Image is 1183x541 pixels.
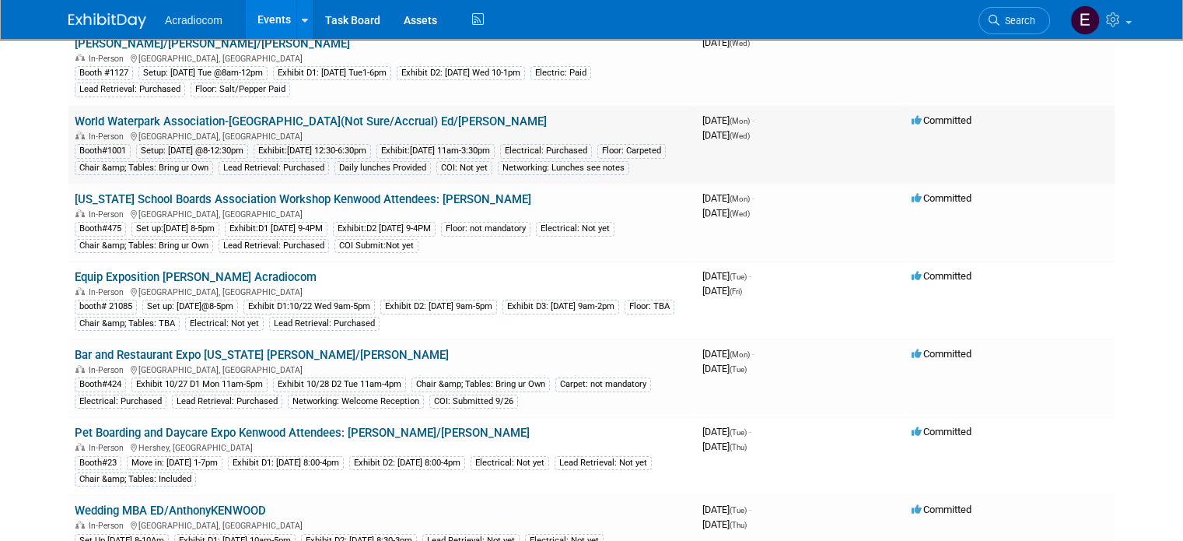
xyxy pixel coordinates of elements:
span: - [752,348,754,360]
span: [DATE] [702,363,747,374]
div: Exhibit:D2 [DATE] 9-4PM [333,222,436,236]
div: Electrical: Purchased [500,144,592,158]
span: (Tue) [730,506,747,515]
div: Exhibit 10/28 D2 Tue 11am-4pm [273,378,406,392]
div: Hershey, [GEOGRAPHIC_DATA] [75,441,690,453]
span: Committed [912,192,971,204]
div: Setup: [DATE] Tue @8am-12pm [138,66,268,80]
span: Committed [912,270,971,282]
span: In-Person [89,521,128,531]
span: (Tue) [730,272,747,281]
span: In-Person [89,54,128,64]
div: Floor: not mandatory [441,222,530,236]
div: booth# 21085 [75,300,137,314]
span: Acradiocom [165,14,222,26]
span: [DATE] [702,504,751,515]
a: [US_STATE] School Boards Association Workshop Kenwood Attendees: [PERSON_NAME] [75,192,531,206]
span: [DATE] [702,441,747,452]
div: Set up:[DATE] 8-5pm [131,222,219,236]
span: - [749,504,751,515]
div: Electric: Paid [530,66,591,80]
div: Networking: Lunches see notes [498,161,629,175]
div: Floor: Salt/Pepper Paid [191,83,290,97]
a: World Waterpark Association-[GEOGRAPHIC_DATA](Not Sure/Accrual) Ed/[PERSON_NAME] [75,114,547,128]
img: In-Person Event [75,54,85,61]
div: Exhibit D3: [DATE] 9am-2pm [502,300,619,314]
div: Exhibit D1: [DATE] 8:00-4pm [228,456,344,470]
span: (Wed) [730,209,750,218]
div: Electrical: Purchased [75,395,166,409]
img: In-Person Event [75,209,85,217]
div: Booth #1127 [75,66,133,80]
span: [DATE] [702,348,754,360]
div: Floor: Carpeted [597,144,666,158]
span: Search [999,15,1035,26]
span: (Tue) [730,428,747,437]
span: - [752,114,754,126]
div: Chair &amp; Tables: Bring ur Own [75,161,213,175]
span: In-Person [89,209,128,220]
div: Floor: TBA [625,300,674,314]
span: (Thu) [730,443,747,451]
div: Lead Retrieval: Purchased [75,83,185,97]
span: In-Person [89,365,128,375]
div: Booth#424 [75,378,126,392]
div: Chair &amp; Tables: Bring ur Own [75,239,213,253]
a: Equip Exposition [PERSON_NAME] Acradiocom [75,270,317,284]
div: COI: Not yet [436,161,492,175]
div: Exhibit:[DATE] 12:30-6:30pm [254,144,371,158]
span: [DATE] [702,114,754,126]
div: Exhibit D2: [DATE] 8:00-4pm [349,456,465,470]
img: Elizabeth Martinez [1070,5,1100,35]
div: Chair &amp; Tables: Included [75,472,196,487]
span: [DATE] [702,285,742,297]
img: In-Person Event [75,132,85,139]
div: Booth#23 [75,456,121,470]
div: Booth#475 [75,222,126,236]
a: Bar and Restaurant Expo [US_STATE] [PERSON_NAME]/[PERSON_NAME] [75,348,449,362]
img: In-Person Event [75,365,85,373]
span: (Wed) [730,132,750,140]
div: [GEOGRAPHIC_DATA], [GEOGRAPHIC_DATA] [75,129,690,142]
span: [DATE] [702,518,747,530]
span: (Mon) [730,350,750,359]
div: [GEOGRAPHIC_DATA], [GEOGRAPHIC_DATA] [75,363,690,375]
span: (Mon) [730,195,750,203]
img: In-Person Event [75,521,85,529]
span: (Tue) [730,365,747,374]
div: [GEOGRAPHIC_DATA], [GEOGRAPHIC_DATA] [75,51,690,64]
span: In-Person [89,287,128,297]
div: Carpet: not mandatory [555,378,651,392]
div: Exhibit:[DATE] 11am-3:30pm [376,144,495,158]
a: Wedding MBA ED/AnthonyKENWOOD [75,504,266,518]
div: COI: Submitted 9/26 [429,395,518,409]
div: [GEOGRAPHIC_DATA], [GEOGRAPHIC_DATA] [75,207,690,220]
div: Lead Retrieval: Purchased [219,239,329,253]
div: Lead Retrieval: Not yet [555,456,652,470]
div: Electrical: Not yet [185,317,264,331]
span: In-Person [89,443,128,453]
div: Exhibit D2: [DATE] Wed 10-1pm [397,66,525,80]
span: Committed [912,426,971,437]
span: Committed [912,114,971,126]
div: Exhibit:D1 [DATE] 9-4PM [225,222,327,236]
span: - [749,426,751,437]
span: (Mon) [730,117,750,125]
span: [DATE] [702,207,750,219]
div: Exhibit D1:10/22 Wed 9am-5pm [243,300,375,314]
span: [DATE] [702,37,750,48]
span: In-Person [89,132,128,142]
img: In-Person Event [75,443,85,451]
div: Exhibit 10/27 D1 Mon 11am-5pm [131,378,268,392]
span: [DATE] [702,192,754,204]
span: (Thu) [730,521,747,529]
div: Setup: [DATE] @8-12:30pm [136,144,248,158]
span: Committed [912,504,971,515]
span: (Fri) [730,287,742,296]
div: Move in: [DATE] 1-7pm [127,456,222,470]
a: Search [978,7,1050,34]
div: Electrical: Not yet [536,222,614,236]
div: Lead Retrieval: Purchased [172,395,282,409]
div: Daily lunches Provided [334,161,431,175]
img: ExhibitDay [68,13,146,29]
